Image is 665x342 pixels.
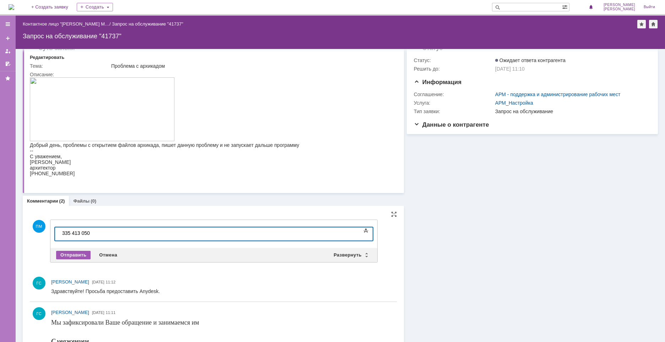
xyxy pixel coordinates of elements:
div: Услуга: [414,100,494,106]
span: Данные о контрагенте [414,121,489,128]
span: [DATE] [92,310,104,315]
div: Добавить в избранное [637,20,646,28]
a: Мои заявки [2,45,13,57]
div: Описание: [30,72,394,77]
a: [PERSON_NAME] [51,309,89,316]
div: Проблема с архикадом [111,63,393,69]
a: Мои согласования [2,58,13,70]
div: 335 413 050 [3,3,104,9]
a: Файлы [73,198,90,204]
span: [DATE] 11:10 [495,66,525,72]
div: (0) [91,198,96,204]
div: Создать [77,3,113,11]
div: Редактировать [30,55,64,60]
span: Информация [414,79,461,85]
a: [PERSON_NAME] [51,278,89,286]
div: На всю страницу [391,211,397,217]
span: Показать панель инструментов [362,226,370,235]
div: Решить до: [414,66,494,72]
a: АРМ - поддержка и администрирование рабочих мест [495,92,621,97]
div: Запрос на обслуживание "41737" [112,21,183,27]
span: [DATE] [92,280,104,284]
span: [PERSON_NAME] [604,3,635,7]
span: Ожидает ответа контрагента [495,57,566,63]
span: [PERSON_NAME] [51,279,89,285]
div: Тип заявки: [414,109,494,114]
div: / [23,21,112,27]
div: (2) [59,198,65,204]
span: Расширенный поиск [562,3,569,10]
span: 11:12 [106,280,116,284]
span: [PERSON_NAME] [604,7,635,11]
div: Соглашение: [414,92,494,97]
a: Комментарии [27,198,58,204]
a: Создать заявку [2,33,13,44]
div: Тема: [30,63,110,69]
div: Запрос на обслуживание [495,109,647,114]
span: 11:11 [106,310,116,315]
a: АРМ_Настройка [495,100,533,106]
a: Контактное лицо "[PERSON_NAME] М… [23,21,109,27]
span: [PERSON_NAME] [51,310,89,315]
img: logo [9,4,14,10]
span: ПМ [33,220,45,233]
div: Сделать домашней страницей [649,20,658,28]
div: Запрос на обслуживание "41737" [23,33,658,40]
div: Статус: [414,57,494,63]
a: Перейти на домашнюю страницу [9,4,14,10]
